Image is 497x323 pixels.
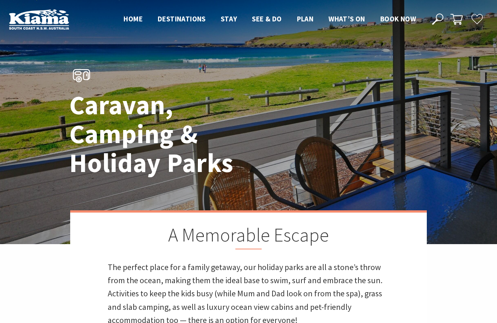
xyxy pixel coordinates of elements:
span: Plan [297,14,314,23]
nav: Main Menu [116,13,423,26]
span: See & Do [252,14,282,23]
span: Stay [221,14,237,23]
h1: Caravan, Camping & Holiday Parks [69,91,282,178]
h2: A Memorable Escape [108,224,389,249]
span: Destinations [158,14,206,23]
span: Book now [380,14,416,23]
span: Home [123,14,143,23]
img: Kiama Logo [9,9,69,30]
span: What’s On [328,14,365,23]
